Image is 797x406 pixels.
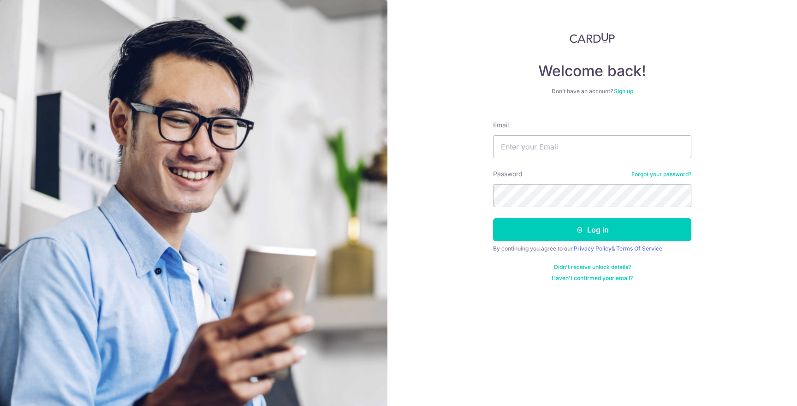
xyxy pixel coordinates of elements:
label: Email [493,120,509,130]
img: CardUp Logo [570,32,615,43]
div: By continuing you agree to our & [493,245,691,252]
a: Forgot your password? [631,171,691,178]
a: Privacy Policy [574,245,612,252]
button: Log in [493,218,691,241]
a: Haven't confirmed your email? [552,275,633,282]
label: Password [493,169,523,179]
h4: Welcome back! [493,62,691,80]
a: Terms Of Service [616,245,662,252]
a: Didn't receive unlock details? [554,263,631,271]
a: Sign up [614,88,633,95]
input: Enter your Email [493,135,691,158]
div: Don’t have an account? [493,88,691,95]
